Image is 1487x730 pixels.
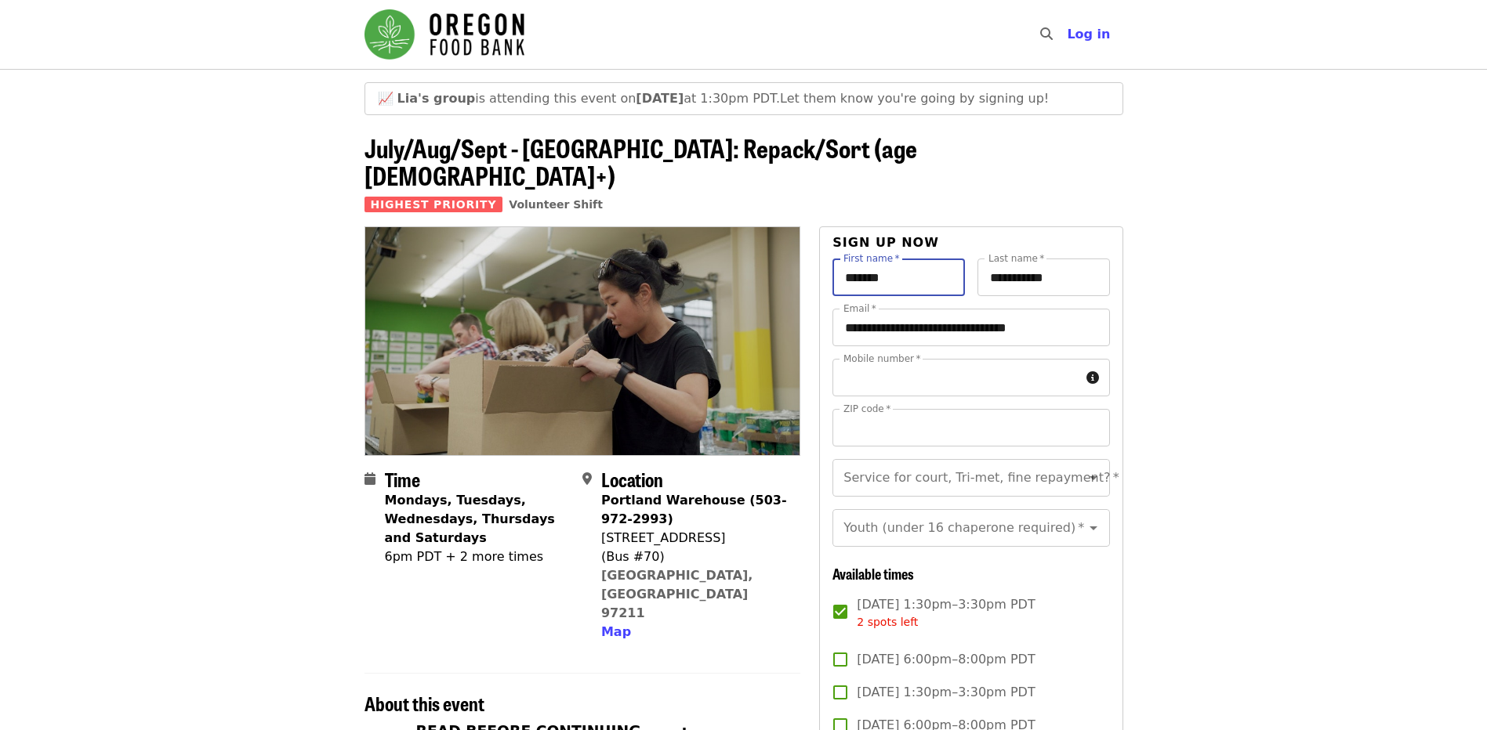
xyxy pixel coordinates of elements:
[832,235,939,250] span: Sign up now
[843,254,900,263] label: First name
[385,465,420,493] span: Time
[1067,27,1110,42] span: Log in
[601,624,631,639] span: Map
[509,198,603,211] a: Volunteer Shift
[977,258,1110,296] input: Last name
[364,689,484,717] span: About this event
[857,683,1035,702] span: [DATE] 1:30pm–3:30pm PDT
[988,254,1044,263] label: Last name
[601,465,663,493] span: Location
[601,529,788,547] div: [STREET_ADDRESS]
[385,493,555,545] strong: Mondays, Tuesdays, Wednesdays, Thursdays and Saturdays
[1083,467,1104,489] button: Open
[601,493,787,526] strong: Portland Warehouse (503-972-2993)
[1083,517,1104,539] button: Open
[364,9,524,60] img: Oregon Food Bank - Home
[364,197,503,212] span: Highest Priority
[832,309,1109,346] input: Email
[1062,16,1075,53] input: Search
[832,563,914,584] span: Available times
[601,547,788,566] div: (Bus #70)
[857,616,918,628] span: 2 spots left
[601,568,753,620] a: [GEOGRAPHIC_DATA], [GEOGRAPHIC_DATA] 97211
[1086,370,1099,385] i: circle-info icon
[780,91,1049,106] span: Let them know you're going by signing up!
[364,472,375,486] i: calendar icon
[843,404,890,414] label: ZIP code
[601,623,631,641] button: Map
[364,129,917,193] span: July/Aug/Sept - [GEOGRAPHIC_DATA]: Repack/Sort (age [DEMOGRAPHIC_DATA]+)
[832,258,965,296] input: First name
[832,409,1109,446] input: ZIP code
[636,91,684,106] strong: [DATE]
[843,304,876,313] label: Email
[397,91,780,106] span: is attending this event on at 1:30pm PDT.
[385,547,570,566] div: 6pm PDT + 2 more times
[857,595,1035,631] span: [DATE] 1:30pm–3:30pm PDT
[832,359,1079,396] input: Mobile number
[1054,19,1123,50] button: Log in
[1040,27,1053,42] i: search icon
[378,91,394,106] span: growth emoji
[397,91,476,106] strong: Lia's group
[857,650,1035,669] span: [DATE] 6:00pm–8:00pm PDT
[582,472,592,486] i: map-marker-alt icon
[843,354,920,363] label: Mobile number
[365,227,800,454] img: July/Aug/Sept - Portland: Repack/Sort (age 8+) organized by Oregon Food Bank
